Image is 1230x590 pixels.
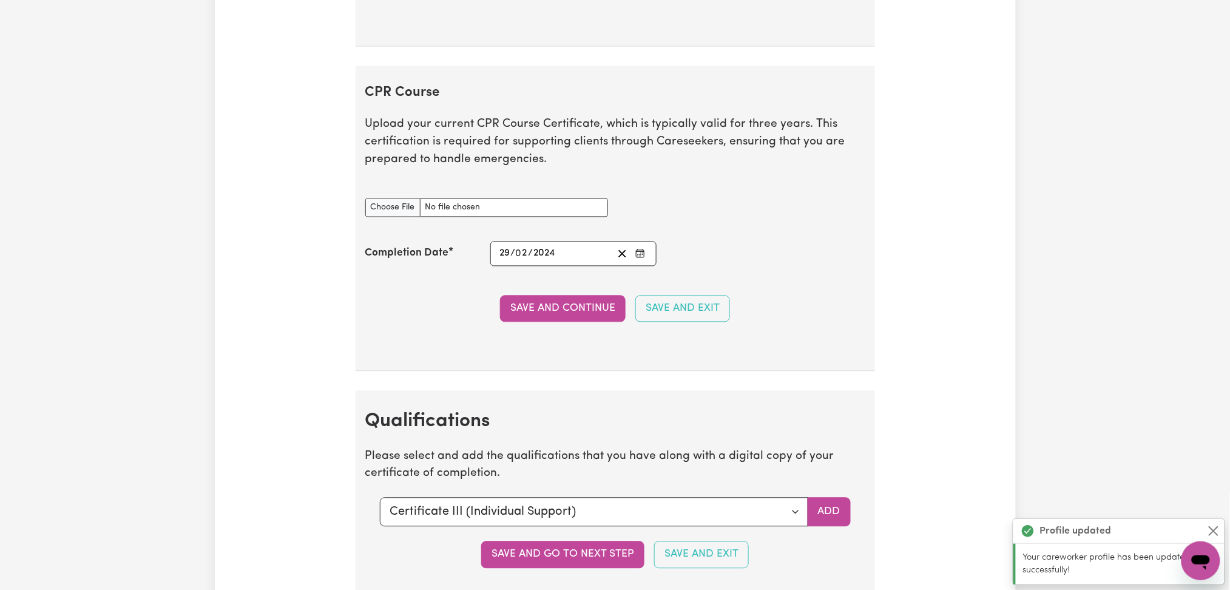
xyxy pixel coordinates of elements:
p: Please select and add the qualifications that you have along with a digital copy of your certific... [365,449,865,484]
button: Save and Exit [635,296,730,322]
span: / [511,248,516,259]
h2: Qualifications [365,410,865,433]
input: ---- [533,246,555,262]
button: Add selected qualification [808,498,851,527]
button: Save and Continue [500,296,626,322]
p: Upload your current CPR Course Certificate, which is typically valid for three years. This certif... [365,117,865,169]
button: Save and Exit [654,541,749,568]
button: Enter the Completion Date of your CPR Course [632,246,649,262]
iframe: Button to launch messaging window [1181,541,1220,580]
p: Your careworker profile has been updated successfully! [1023,551,1217,577]
h2: CPR Course [365,86,865,102]
input: -- [499,246,511,262]
button: Close [1206,524,1221,538]
span: 0 [516,249,522,259]
input: -- [516,246,528,262]
button: Save and go to next step [481,541,644,568]
strong: Profile updated [1040,524,1112,538]
button: Clear date [613,246,632,262]
label: Completion Date [365,246,449,262]
span: / [528,248,533,259]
